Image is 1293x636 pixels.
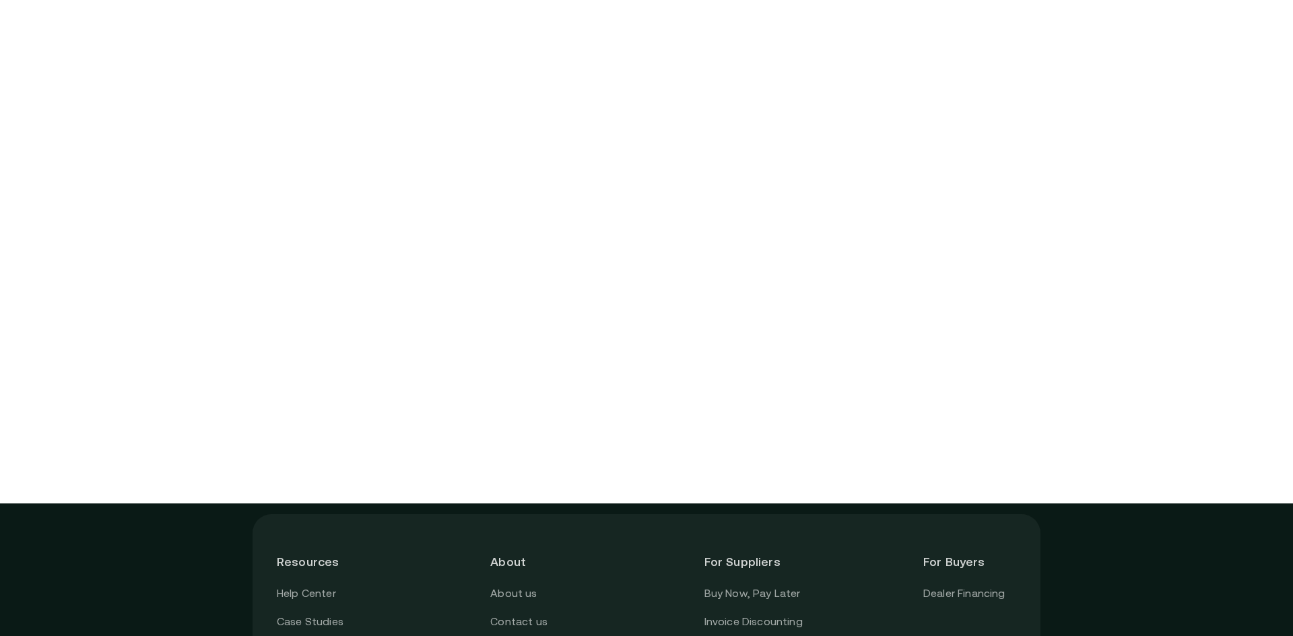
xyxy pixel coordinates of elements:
header: For Suppliers [704,538,803,585]
a: Dealer Financing [923,585,1005,602]
a: Contact us [490,613,548,631]
a: Buy Now, Pay Later [704,585,801,602]
header: For Buyers [923,538,1016,585]
iframe: Funding Deals through Comfi [358,121,935,463]
a: Help Center [277,585,336,602]
header: About [490,538,583,585]
header: Resources [277,538,370,585]
a: Case Studies [277,613,343,631]
a: Invoice Discounting [704,613,803,631]
a: About us [490,585,537,602]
